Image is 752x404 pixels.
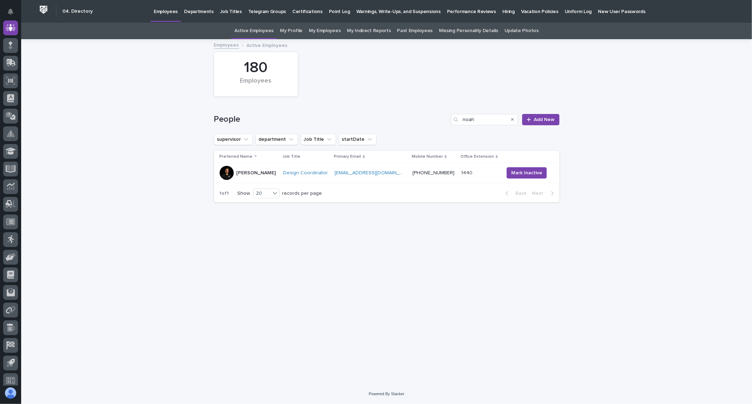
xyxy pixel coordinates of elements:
button: Notifications [3,4,18,19]
span: Mark Inactive [511,169,542,176]
a: Employees [214,41,239,49]
input: Search [451,114,518,125]
p: Active Employees [247,41,288,49]
h2: 04. Directory [62,8,93,14]
button: Next [530,190,560,197]
a: Active Employees [234,23,274,39]
div: 20 [253,190,270,197]
button: startDate [339,134,377,145]
a: My Indirect Reports [347,23,391,39]
button: department [256,134,298,145]
p: 1 of 1 [214,185,235,202]
div: Notifications [9,8,18,20]
p: records per page [282,191,322,197]
span: Next [532,191,548,196]
tr: [PERSON_NAME]Design Coordinator [EMAIL_ADDRESS][DOMAIN_NAME] [PHONE_NUMBER]14401440 Mark Inactive [214,163,560,183]
button: supervisor [214,134,253,145]
button: Back [500,190,530,197]
a: [PHONE_NUMBER] [412,170,454,175]
a: Missing Personality Details [439,23,498,39]
button: Mark Inactive [507,167,547,179]
h1: People [214,114,448,125]
a: My Employees [309,23,341,39]
a: Update Photos [505,23,539,39]
a: [EMAIL_ADDRESS][DOMAIN_NAME] [335,170,414,175]
a: Design Coordinator [283,170,328,176]
button: users-avatar [3,386,18,400]
img: Workspace Logo [37,3,50,16]
button: Job Title [301,134,336,145]
p: Job Title [282,153,300,161]
p: Show [238,191,250,197]
p: Preferred Name [220,153,253,161]
p: [PERSON_NAME] [237,170,276,176]
a: Powered By Stacker [369,392,404,396]
span: Add New [534,117,555,122]
div: Employees [226,77,286,92]
div: 180 [226,59,286,77]
a: Add New [522,114,559,125]
span: Back [512,191,527,196]
p: Office Extension [460,153,494,161]
p: 1440 [461,169,474,176]
p: Mobile Number [412,153,443,161]
a: Past Employees [397,23,433,39]
a: My Profile [280,23,302,39]
p: Primary Email [334,153,361,161]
